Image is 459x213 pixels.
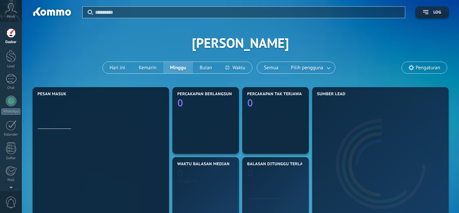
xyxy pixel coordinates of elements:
[103,62,132,73] button: Hari ini
[177,162,230,167] span: Waktu balasan median
[132,62,163,73] button: Kemarin
[177,96,183,109] text: 0
[415,6,449,18] button: Log
[247,92,305,97] span: Percakapan tak terjawab
[433,10,441,15] span: Log
[247,162,309,167] span: Balasan ditunggu terlama
[1,156,21,161] div: Daftar
[285,62,335,73] button: Pilih pengguna
[1,86,21,90] div: Chat
[38,92,67,97] span: Pesan masuk
[163,62,193,73] button: Minggu
[193,62,219,73] button: Bulan
[257,62,285,73] button: Semua
[317,92,346,97] span: Sumber Lead
[177,92,235,97] span: Percakapan berlangsung
[1,40,21,44] div: Dasbor
[7,14,15,19] span: Akun
[1,64,21,69] div: Lead
[289,63,325,72] span: Pilih pengguna
[177,178,234,183] div: minggu ini
[416,65,440,71] span: Pengaturan
[177,166,183,179] text: 0
[1,178,21,182] div: Mail
[247,166,253,179] text: 0
[1,108,20,115] div: WhatsApp
[247,96,253,109] text: 0
[1,133,21,137] div: Kalender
